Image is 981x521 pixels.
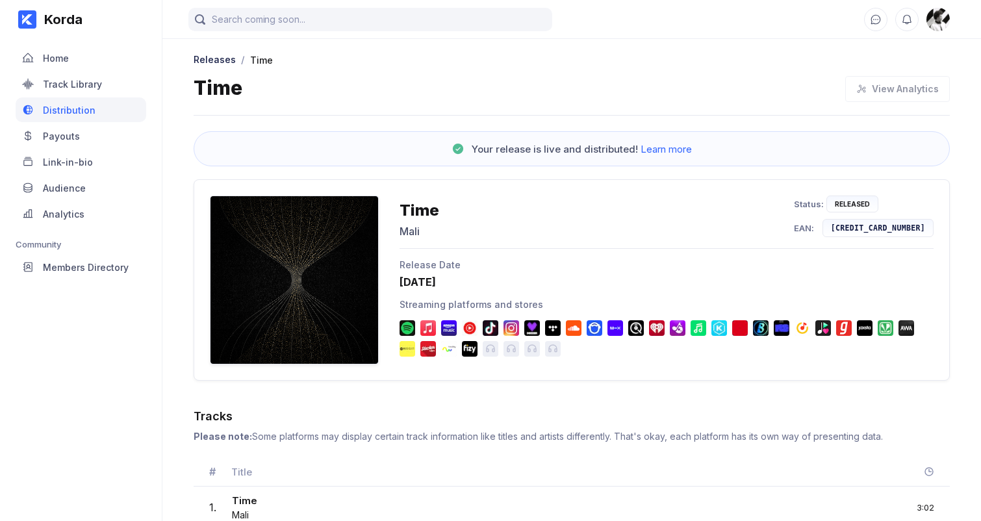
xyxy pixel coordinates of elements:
img: Yandex Music [795,320,810,336]
div: Time [232,494,257,509]
img: Anghami [670,320,685,336]
img: Zvooq [815,320,831,336]
img: Slacker [420,341,436,357]
a: Home [16,45,146,71]
img: Deezer [524,320,540,336]
img: Melon [774,320,789,336]
div: 3:02 [917,502,934,513]
div: Release Date [400,259,934,270]
input: Search coming soon... [188,8,552,31]
img: Jaxsta [857,320,873,336]
div: Streaming platforms and stores [400,299,934,310]
a: Audience [16,175,146,201]
img: Spotify [400,320,415,336]
a: Payouts [16,123,146,149]
div: Distribution [43,105,96,116]
div: [CREDIT_CARD_NUMBER] [831,223,925,233]
img: iHeartRadio [649,320,665,336]
img: Line Music [691,320,706,336]
div: Track Library [43,79,102,90]
img: Tidal [545,320,561,336]
div: Time [400,201,439,220]
img: Apple Music [420,320,436,336]
div: Status: [794,199,824,209]
div: Community [16,239,146,249]
img: TikTok [483,320,498,336]
div: Tracks [194,409,950,423]
img: MusicJet [400,341,415,357]
img: Qobuz [628,320,644,336]
div: Title [231,466,895,478]
img: Gaana [836,320,852,336]
div: [DATE] [400,275,934,288]
div: Your release is live and distributed! [472,143,692,155]
a: Distribution [16,97,146,123]
b: Please note: [194,431,252,442]
div: EAN: [794,223,815,233]
img: JioSaavn [878,320,893,336]
span: Mali [232,509,249,520]
div: Korda [36,12,83,27]
div: Time [194,76,242,102]
a: Analytics [16,201,146,227]
img: MixCloud [607,320,623,336]
div: Members Directory [43,262,129,273]
a: Releases [194,53,236,65]
img: Napster [587,320,602,336]
img: SoundCloud Go [566,320,581,336]
div: Analytics [43,209,84,220]
div: Time [250,55,273,66]
a: Members Directory [16,255,146,281]
div: Some platforms may display certain track information like titles and artists differently. That's ... [194,431,950,442]
div: Audience [43,183,86,194]
div: Payouts [43,131,80,142]
div: # [209,465,216,478]
img: KKBOX [711,320,727,336]
div: Released [835,200,870,208]
div: Home [43,53,69,64]
div: / [241,53,245,66]
img: 160x160 [926,8,950,31]
div: 1 . [209,501,216,514]
img: Amazon [441,320,457,336]
img: YouTube Music [462,320,478,336]
img: NetEase Cloud Music [732,320,748,336]
div: Mali [400,225,439,238]
img: Transsnet Boomplay [753,320,769,336]
img: Nuuday [441,341,457,357]
a: Link-in-bio [16,149,146,175]
div: Releases [194,54,236,65]
img: Facebook [503,320,519,336]
img: AWA [898,320,914,336]
div: Link-in-bio [43,157,93,168]
div: Mali McCalla [926,8,950,31]
img: Turkcell Fizy [462,341,478,357]
span: Learn more [641,143,692,155]
a: Track Library [16,71,146,97]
